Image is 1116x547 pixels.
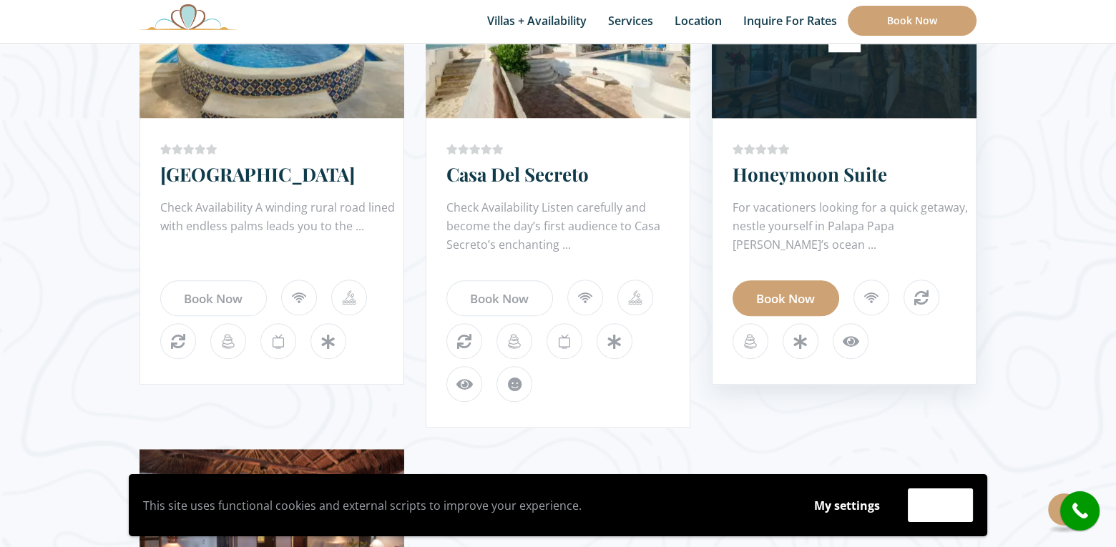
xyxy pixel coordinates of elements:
button: Accept [908,488,973,522]
a: Book Now [848,6,976,36]
a: Book Now [160,280,267,316]
div: Check Availability Listen carefully and become the day’s first audience to Casa Secreto’s enchant... [446,198,690,255]
a: Book Now [446,280,553,316]
a: Honeymoon Suite [733,162,887,187]
div: Check Availability A winding rural road lined with endless palms leads you to the ... [160,198,403,255]
a: call [1060,491,1100,531]
a: Casa Del Secreto [446,162,589,187]
a: [GEOGRAPHIC_DATA] [160,162,355,187]
button: My settings [801,489,894,522]
div: For vacationers looking for a quick getaway, nestle yourself in Palapa Papa [PERSON_NAME]’s ocean... [733,198,976,255]
img: Awesome Logo [139,4,237,30]
p: This site uses functional cookies and external scripts to improve your experience. [143,495,786,516]
i: call [1064,495,1096,527]
a: Book Now [733,280,839,316]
